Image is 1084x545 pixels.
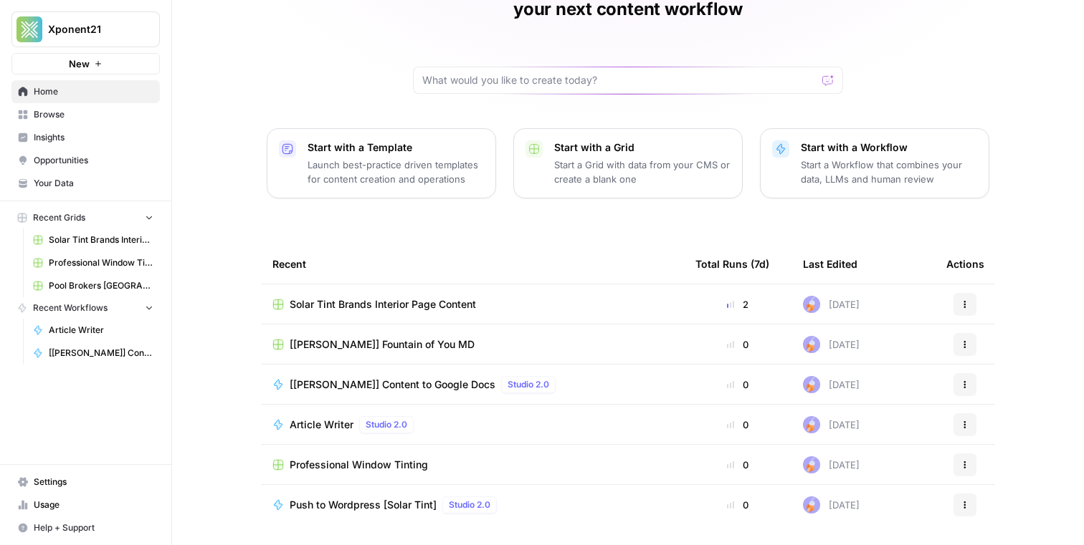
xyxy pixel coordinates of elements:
img: ly0f5newh3rn50akdwmtp9dssym0 [803,376,820,393]
a: Solar Tint Brands Interior Page Content [272,297,672,312]
span: Browse [34,108,153,121]
p: Start a Grid with data from your CMS or create a blank one [554,158,731,186]
div: 0 [695,377,780,392]
span: Solar Tint Brands Interior Page Content [49,233,153,246]
button: Workspace: Xponent21 [11,11,160,47]
div: 0 [695,418,780,432]
div: [DATE] [803,456,860,473]
span: Pool Brokers [GEOGRAPHIC_DATA] [49,279,153,292]
span: Insights [34,131,153,144]
div: [DATE] [803,496,860,513]
button: Help + Support [11,516,160,539]
span: Usage [34,498,153,511]
div: 0 [695,458,780,472]
div: Total Runs (7d) [695,244,769,284]
img: ly0f5newh3rn50akdwmtp9dssym0 [803,456,820,473]
div: 0 [695,337,780,352]
button: Start with a TemplateLaunch best-practice driven templates for content creation and operations [267,128,496,198]
a: Push to Wordpress [Solar Tint]Studio 2.0 [272,496,672,513]
p: Start with a Grid [554,140,731,155]
span: Article Writer [49,324,153,337]
p: Start with a Workflow [801,140,977,155]
a: Usage [11,493,160,516]
img: ly0f5newh3rn50akdwmtp9dssym0 [803,416,820,433]
div: [DATE] [803,416,860,433]
p: Start with a Template [308,140,484,155]
span: Help + Support [34,521,153,534]
span: Studio 2.0 [449,498,490,511]
img: ly0f5newh3rn50akdwmtp9dssym0 [803,296,820,313]
a: Browse [11,103,160,126]
a: Professional Window Tinting [272,458,672,472]
a: [[PERSON_NAME]] Content to Google DocsStudio 2.0 [272,376,672,393]
span: Article Writer [290,418,353,432]
a: Solar Tint Brands Interior Page Content [27,228,160,251]
img: ly0f5newh3rn50akdwmtp9dssym0 [803,336,820,353]
a: Settings [11,471,160,493]
a: Opportunities [11,149,160,172]
a: Article Writer [27,319,160,342]
div: [DATE] [803,336,860,353]
span: Recent Workflows [33,302,108,314]
span: Your Data [34,177,153,190]
span: Settings [34,476,153,488]
button: Start with a WorkflowStart a Workflow that combines your data, LLMs and human review [760,128,989,198]
span: Professional Window Tinting [290,458,428,472]
span: New [69,57,90,71]
span: Home [34,85,153,98]
span: Professional Window Tinting [49,256,153,269]
div: [DATE] [803,296,860,313]
a: Your Data [11,172,160,195]
img: Xponent21 Logo [16,16,42,42]
div: 2 [695,297,780,312]
a: [[PERSON_NAME]] Content to Google Docs [27,342,160,365]
p: Launch best-practice driven templates for content creation and operations [308,158,484,186]
a: Pool Brokers [GEOGRAPHIC_DATA] [27,274,160,297]
div: Actions [946,244,984,284]
span: Recent Grids [33,211,85,224]
span: [[PERSON_NAME]] Content to Google Docs [49,347,153,360]
div: [DATE] [803,376,860,393]
span: Solar Tint Brands Interior Page Content [290,297,476,312]
span: Studio 2.0 [508,378,549,391]
a: Article WriterStudio 2.0 [272,416,672,433]
button: Recent Grids [11,207,160,228]
a: Professional Window Tinting [27,251,160,274]
p: Start a Workflow that combines your data, LLMs and human review [801,158,977,186]
div: 0 [695,498,780,512]
button: Start with a GridStart a Grid with data from your CMS or create a blank one [513,128,743,198]
img: ly0f5newh3rn50akdwmtp9dssym0 [803,496,820,513]
a: Home [11,80,160,103]
div: Last Edited [803,244,857,284]
a: Insights [11,126,160,149]
span: [[PERSON_NAME]] Content to Google Docs [290,377,495,392]
div: Recent [272,244,672,284]
span: Studio 2.0 [366,418,407,431]
button: Recent Workflows [11,297,160,319]
button: New [11,53,160,74]
span: Push to Wordpress [Solar Tint] [290,498,437,512]
span: [[PERSON_NAME]] Fountain of You MD [290,337,475,352]
input: What would you like to create today? [422,73,817,87]
a: [[PERSON_NAME]] Fountain of You MD [272,337,672,352]
span: Xponent21 [48,22,135,37]
span: Opportunities [34,154,153,167]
